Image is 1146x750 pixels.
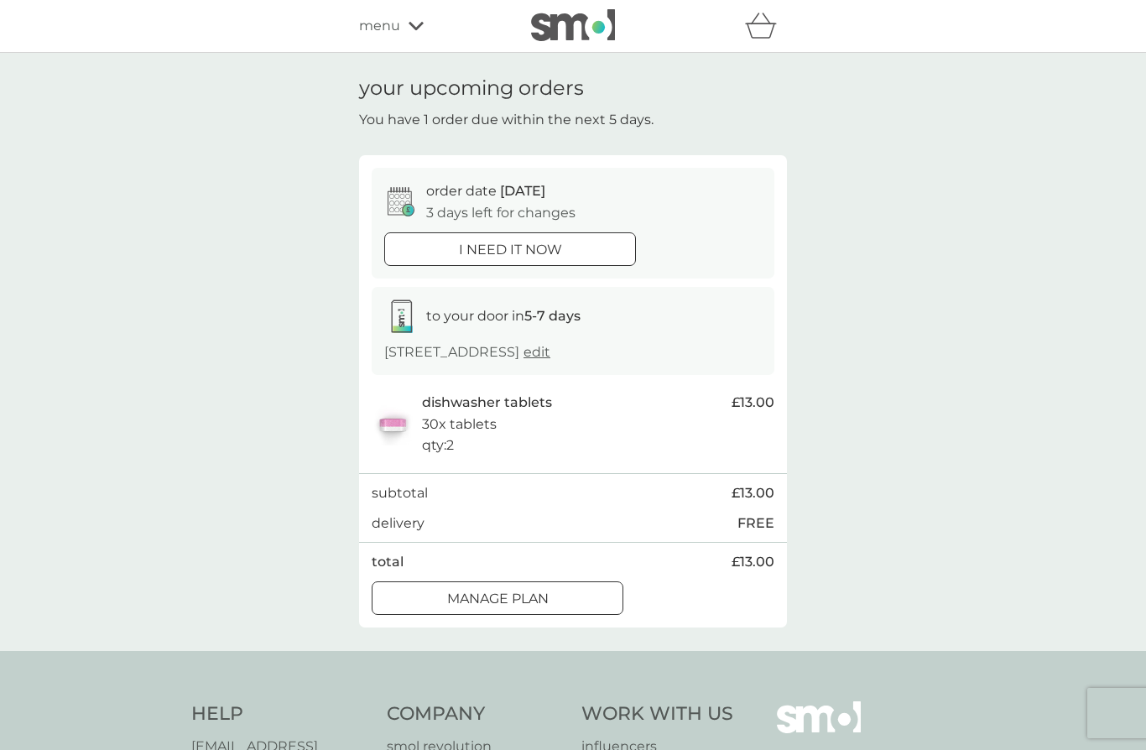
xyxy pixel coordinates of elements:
[359,15,400,37] span: menu
[359,109,654,131] p: You have 1 order due within the next 5 days.
[426,308,581,324] span: to your door in
[500,183,545,199] span: [DATE]
[732,551,774,573] span: £13.00
[531,9,615,41] img: smol
[737,513,774,534] p: FREE
[422,392,552,414] p: dishwasher tablets
[191,701,370,727] h4: Help
[372,551,404,573] p: total
[384,232,636,266] button: i need it now
[372,513,425,534] p: delivery
[422,414,497,435] p: 30x tablets
[581,701,733,727] h4: Work With Us
[732,482,774,504] span: £13.00
[387,701,565,727] h4: Company
[745,9,787,43] div: basket
[372,581,623,615] button: Manage plan
[459,239,562,261] p: i need it now
[447,588,549,610] p: Manage plan
[372,482,428,504] p: subtotal
[426,180,545,202] p: order date
[384,341,550,363] p: [STREET_ADDRESS]
[732,392,774,414] span: £13.00
[524,344,550,360] a: edit
[524,308,581,324] strong: 5-7 days
[359,76,584,101] h1: your upcoming orders
[422,435,454,456] p: qty : 2
[426,202,576,224] p: 3 days left for changes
